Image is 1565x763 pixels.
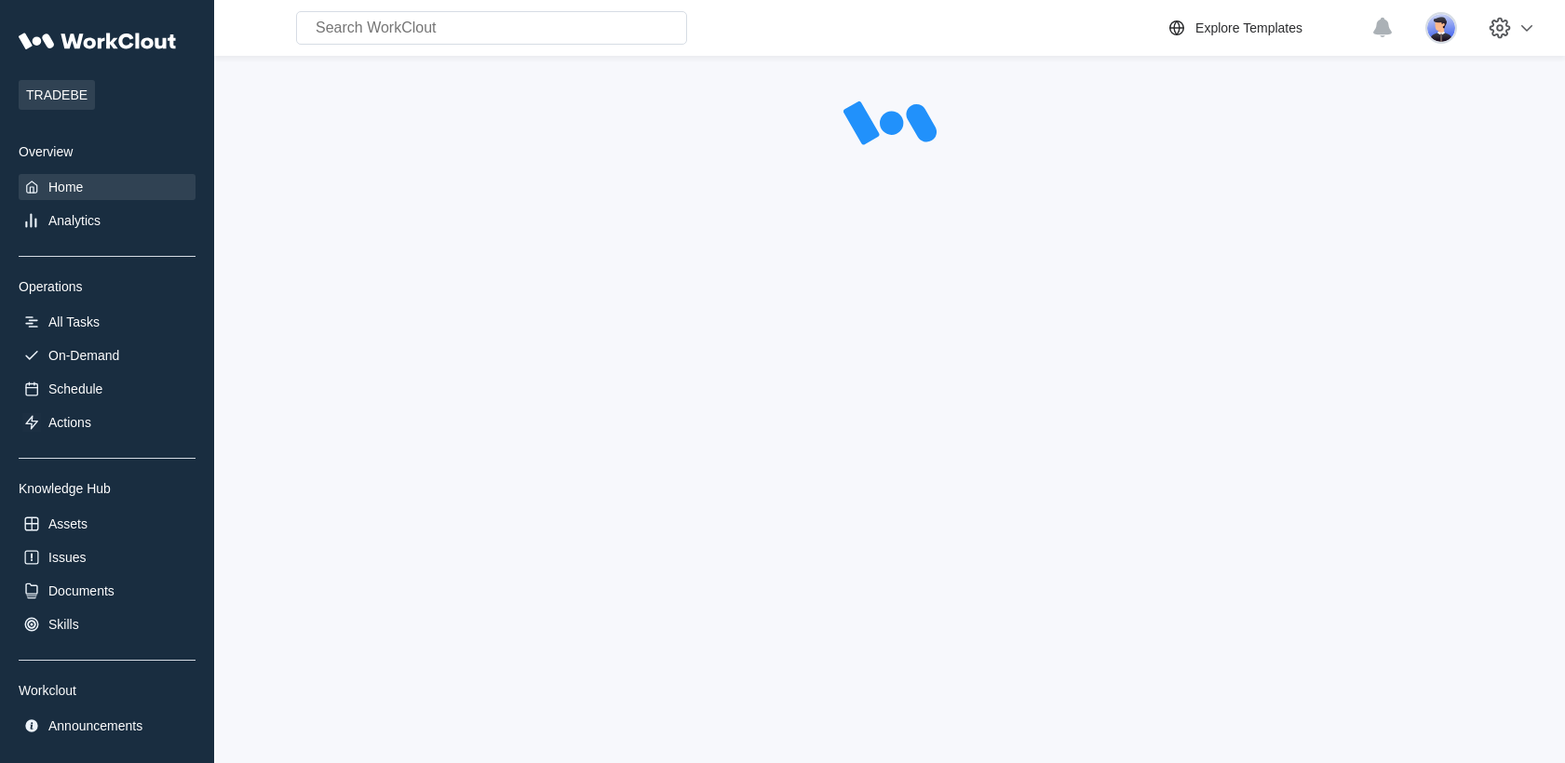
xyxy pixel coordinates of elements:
[19,342,196,368] a: On-Demand
[48,180,83,194] div: Home
[19,713,196,739] a: Announcements
[19,409,196,435] a: Actions
[48,415,91,430] div: Actions
[19,511,196,537] a: Assets
[48,213,101,228] div: Analytics
[1195,20,1302,35] div: Explore Templates
[48,617,79,632] div: Skills
[19,544,196,570] a: Issues
[19,174,196,200] a: Home
[19,481,196,496] div: Knowledge Hub
[48,381,102,396] div: Schedule
[19,683,196,698] div: Workclout
[296,11,687,45] input: Search WorkClout
[19,376,196,402] a: Schedule
[1166,17,1362,39] a: Explore Templates
[19,611,196,637] a: Skills
[19,144,196,159] div: Overview
[19,279,196,294] div: Operations
[19,207,196,234] a: Analytics
[48,315,100,329] div: All Tasks
[48,583,115,598] div: Documents
[19,309,196,335] a: All Tasks
[19,80,95,110] span: TRADEBE
[48,348,119,363] div: On-Demand
[48,550,86,565] div: Issues
[48,516,88,531] div: Assets
[1425,12,1457,44] img: user-5.png
[19,578,196,604] a: Documents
